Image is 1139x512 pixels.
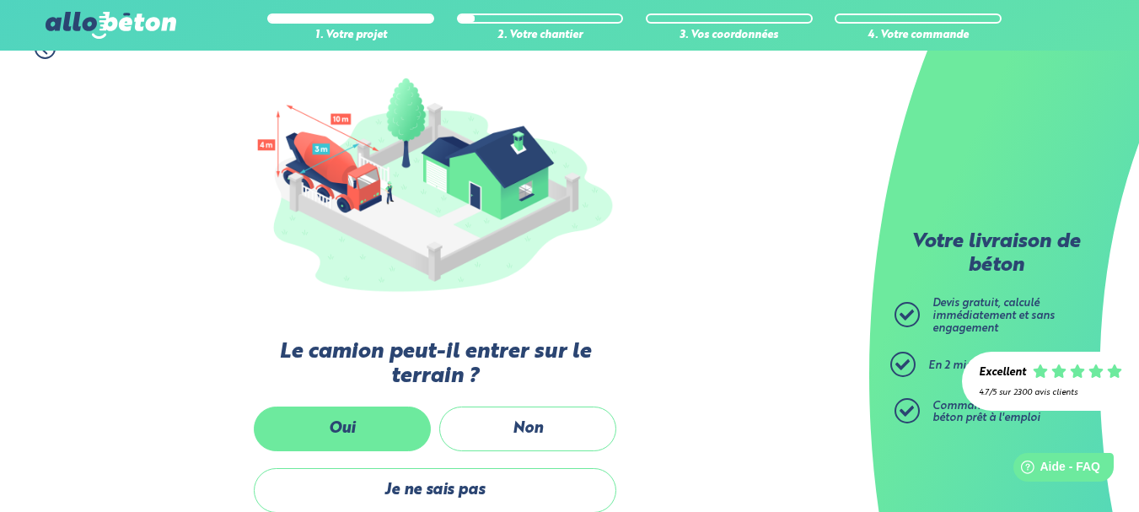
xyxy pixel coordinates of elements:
div: 4. Votre commande [835,30,1002,42]
span: Devis gratuit, calculé immédiatement et sans engagement [932,298,1055,333]
span: Commandez ensuite votre béton prêt à l'emploi [932,401,1067,424]
span: En 2 minutes top chrono [928,360,1054,371]
div: Excellent [979,367,1026,380]
label: Non [439,407,616,451]
img: allobéton [46,12,175,39]
label: Oui [254,407,431,451]
iframe: Help widget launcher [989,446,1120,493]
p: Votre livraison de béton [899,231,1093,278]
label: Le camion peut-il entrer sur le terrain ? [250,340,621,390]
div: 2. Votre chantier [457,30,624,42]
div: 4.7/5 sur 2300 avis clients [979,388,1122,397]
div: 3. Vos coordonnées [646,30,813,42]
div: 1. Votre projet [267,30,434,42]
